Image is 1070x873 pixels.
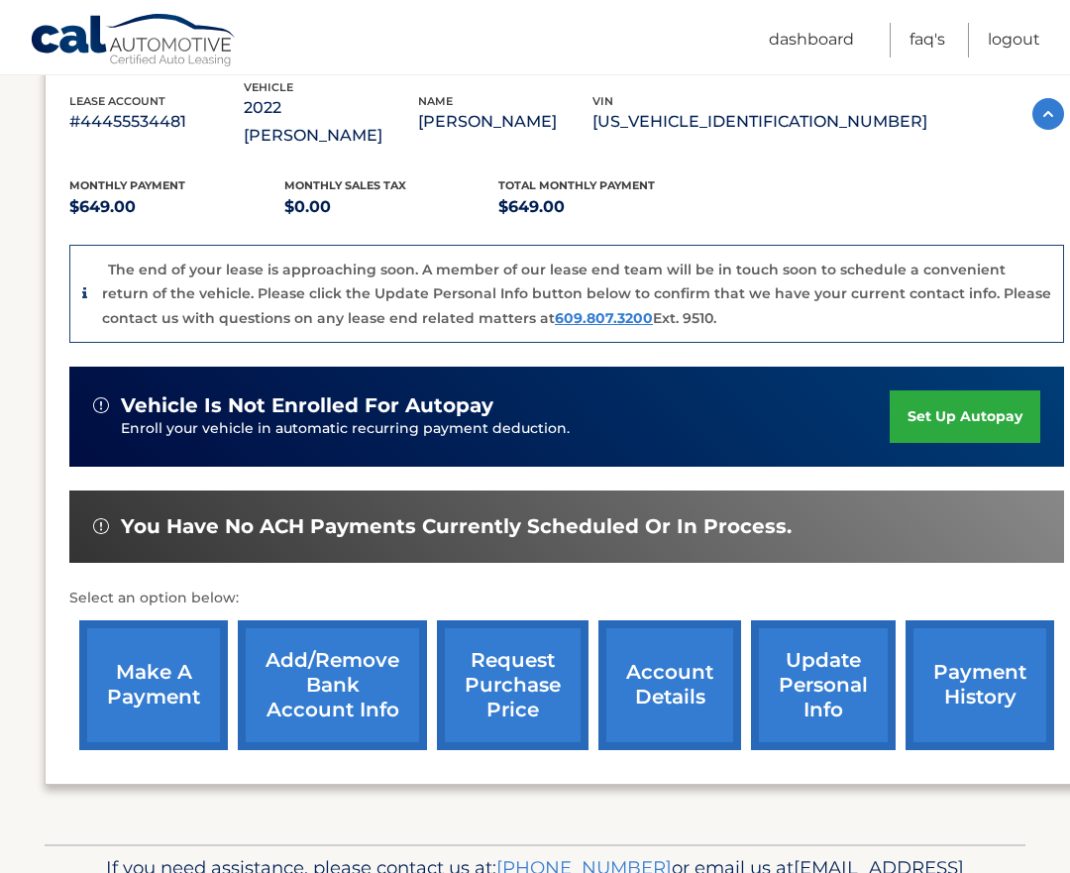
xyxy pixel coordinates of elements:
[769,23,854,57] a: Dashboard
[238,620,427,750] a: Add/Remove bank account info
[93,518,109,534] img: alert-white.svg
[890,390,1040,443] a: set up autopay
[437,620,588,750] a: request purchase price
[121,393,493,418] span: vehicle is not enrolled for autopay
[69,94,165,108] span: lease account
[418,94,453,108] span: name
[592,94,613,108] span: vin
[69,193,284,221] p: $649.00
[244,80,293,94] span: vehicle
[102,261,1051,327] p: The end of your lease is approaching soon. A member of our lease end team will be in touch soon t...
[284,178,406,192] span: Monthly sales Tax
[284,193,499,221] p: $0.00
[69,178,185,192] span: Monthly Payment
[598,620,741,750] a: account details
[244,94,418,150] p: 2022 [PERSON_NAME]
[121,418,890,440] p: Enroll your vehicle in automatic recurring payment deduction.
[909,23,945,57] a: FAQ's
[121,514,792,539] span: You have no ACH payments currently scheduled or in process.
[498,193,713,221] p: $649.00
[906,620,1054,750] a: payment history
[1032,98,1064,130] img: accordion-active.svg
[69,108,244,136] p: #44455534481
[418,108,592,136] p: [PERSON_NAME]
[79,620,228,750] a: make a payment
[30,13,238,70] a: Cal Automotive
[93,397,109,413] img: alert-white.svg
[498,178,655,192] span: Total Monthly Payment
[988,23,1040,57] a: Logout
[592,108,927,136] p: [US_VEHICLE_IDENTIFICATION_NUMBER]
[69,587,1064,610] p: Select an option below:
[555,309,653,327] a: 609.807.3200
[751,620,896,750] a: update personal info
